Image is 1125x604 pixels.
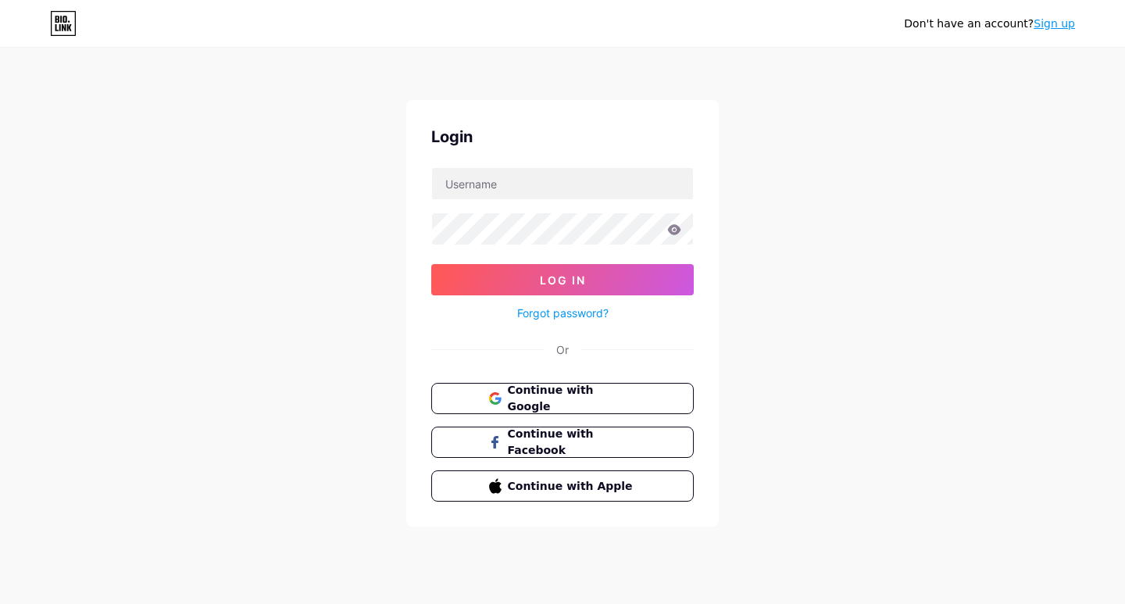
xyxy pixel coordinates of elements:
[508,382,637,415] span: Continue with Google
[517,305,609,321] a: Forgot password?
[432,168,693,199] input: Username
[431,470,694,502] button: Continue with Apple
[904,16,1075,32] div: Don't have an account?
[431,125,694,148] div: Login
[431,427,694,458] button: Continue with Facebook
[431,264,694,295] button: Log In
[508,426,637,459] span: Continue with Facebook
[540,273,586,287] span: Log In
[431,383,694,414] button: Continue with Google
[556,341,569,358] div: Or
[508,478,637,495] span: Continue with Apple
[1034,17,1075,30] a: Sign up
